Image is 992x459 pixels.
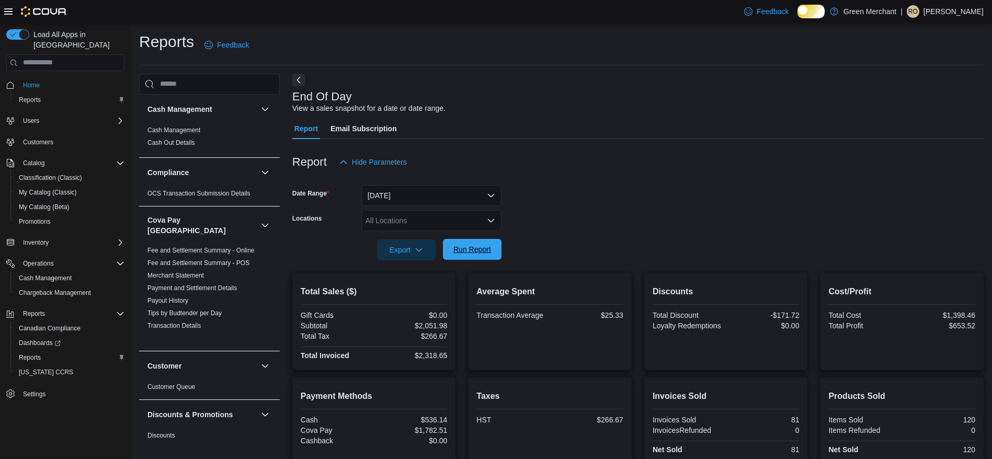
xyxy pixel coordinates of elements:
[147,284,237,292] span: Payment and Settlement Details
[728,311,799,319] div: -$171.72
[19,324,81,332] span: Canadian Compliance
[904,416,975,424] div: 120
[10,365,129,380] button: [US_STATE] CCRS
[301,311,372,319] div: Gift Cards
[19,257,124,270] span: Operations
[15,337,65,349] a: Dashboards
[29,29,124,50] span: Load All Apps in [GEOGRAPHIC_DATA]
[147,383,195,391] a: Customer Queue
[301,332,372,340] div: Total Tax
[19,114,124,127] span: Users
[476,285,623,298] h2: Average Spent
[147,361,181,371] h3: Customer
[10,200,129,214] button: My Catalog (Beta)
[19,157,49,169] button: Catalog
[294,118,318,139] span: Report
[653,322,724,330] div: Loyalty Redemptions
[19,174,82,182] span: Classification (Classic)
[653,426,724,434] div: InvoicesRefunded
[653,416,724,424] div: Invoices Sold
[15,171,124,184] span: Classification (Classic)
[147,259,249,267] a: Fee and Settlement Summary - POS
[453,244,491,255] span: Run Report
[376,322,447,330] div: $2,051.98
[900,5,903,18] p: |
[10,93,129,107] button: Reports
[376,311,447,319] div: $0.00
[376,351,447,360] div: $2,318.65
[19,188,77,197] span: My Catalog (Classic)
[23,390,45,398] span: Settings
[301,351,349,360] strong: Total Invoiced
[10,170,129,185] button: Classification (Classic)
[828,445,858,454] strong: Net Sold
[23,309,45,318] span: Reports
[147,127,200,134] a: Cash Management
[19,136,58,148] a: Customers
[487,216,495,225] button: Open list of options
[828,416,899,424] div: Items Sold
[15,272,76,284] a: Cash Management
[728,322,799,330] div: $0.00
[904,426,975,434] div: 0
[301,437,372,445] div: Cashback
[147,126,200,134] span: Cash Management
[797,5,825,18] input: Dark Mode
[301,390,448,403] h2: Payment Methods
[908,5,918,18] span: RO
[15,322,85,335] a: Canadian Compliance
[23,238,49,247] span: Inventory
[10,321,129,336] button: Canadian Compliance
[19,114,43,127] button: Users
[2,156,129,170] button: Catalog
[15,286,124,299] span: Chargeback Management
[259,103,271,116] button: Cash Management
[476,416,548,424] div: HST
[147,272,204,279] a: Merchant Statement
[15,366,77,378] a: [US_STATE] CCRS
[217,40,249,50] span: Feedback
[19,96,41,104] span: Reports
[15,201,74,213] a: My Catalog (Beta)
[19,203,70,211] span: My Catalog (Beta)
[21,6,67,17] img: Cova
[147,189,250,198] span: OCS Transaction Submission Details
[6,73,124,429] nav: Complex example
[147,296,188,305] span: Payout History
[15,215,124,228] span: Promotions
[907,5,919,18] div: Rhiannon O'Brien
[2,113,129,128] button: Users
[376,332,447,340] div: $266.67
[330,118,397,139] span: Email Subscription
[828,390,975,403] h2: Products Sold
[23,138,53,146] span: Customers
[19,236,124,249] span: Inventory
[19,353,41,362] span: Reports
[139,124,280,157] div: Cash Management
[904,322,975,330] div: $653.52
[15,215,55,228] a: Promotions
[376,416,447,424] div: $536.14
[2,235,129,250] button: Inventory
[552,416,623,424] div: $266.67
[259,219,271,232] button: Cova Pay [GEOGRAPHIC_DATA]
[15,366,124,378] span: Washington CCRS
[139,381,280,399] div: Customer
[147,139,195,147] span: Cash Out Details
[139,187,280,206] div: Compliance
[147,247,255,254] a: Fee and Settlement Summary - Online
[19,236,53,249] button: Inventory
[335,152,411,173] button: Hide Parameters
[292,214,322,223] label: Locations
[828,322,899,330] div: Total Profit
[147,322,201,329] a: Transaction Details
[292,74,305,86] button: Next
[147,215,257,236] button: Cova Pay [GEOGRAPHIC_DATA]
[23,259,54,268] span: Operations
[740,1,793,22] a: Feedback
[728,416,799,424] div: 81
[728,445,799,454] div: 81
[147,167,257,178] button: Compliance
[19,368,73,376] span: [US_STATE] CCRS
